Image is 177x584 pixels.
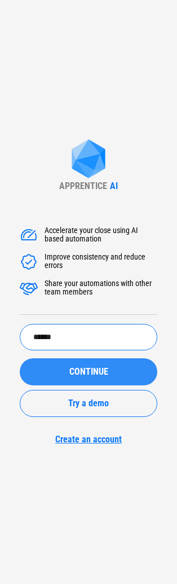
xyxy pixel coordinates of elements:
[69,367,108,376] span: CONTINUE
[20,390,157,417] button: Try a demo
[110,181,118,191] div: AI
[45,253,157,271] div: Improve consistency and reduce errors
[68,399,109,408] span: Try a demo
[66,139,111,181] img: Apprentice AI
[20,253,38,271] img: Accelerate
[20,434,157,445] a: Create an account
[59,181,107,191] div: APPRENTICE
[20,358,157,385] button: CONTINUE
[45,226,157,244] div: Accelerate your close using AI based automation
[20,279,38,297] img: Accelerate
[20,226,38,244] img: Accelerate
[45,279,157,297] div: Share your automations with other team members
